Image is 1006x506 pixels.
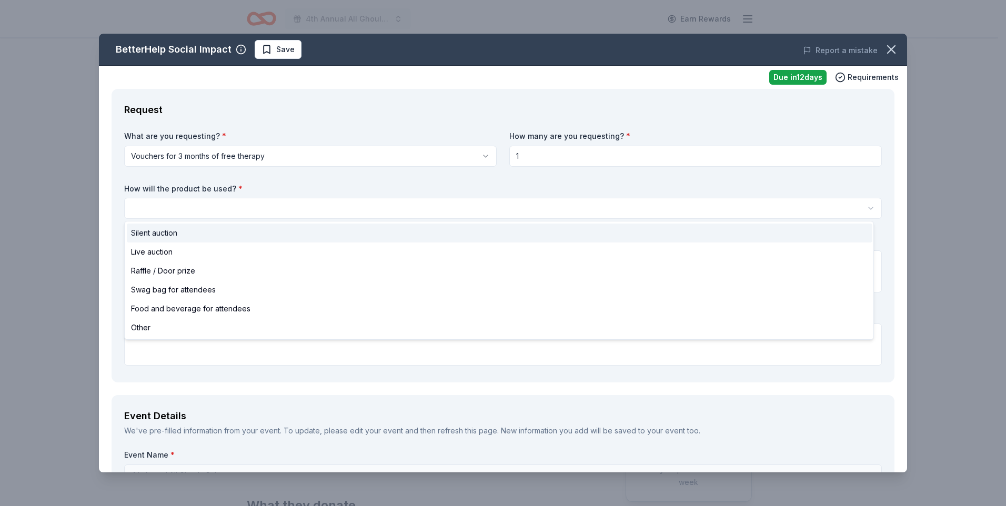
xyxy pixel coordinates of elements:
[306,13,390,25] span: 4th Annual All Ghouls Gala
[131,321,150,334] span: Other
[131,246,173,258] span: Live auction
[131,227,177,239] span: Silent auction
[131,302,250,315] span: Food and beverage for attendees
[131,284,216,296] span: Swag bag for attendees
[131,265,195,277] span: Raffle / Door prize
